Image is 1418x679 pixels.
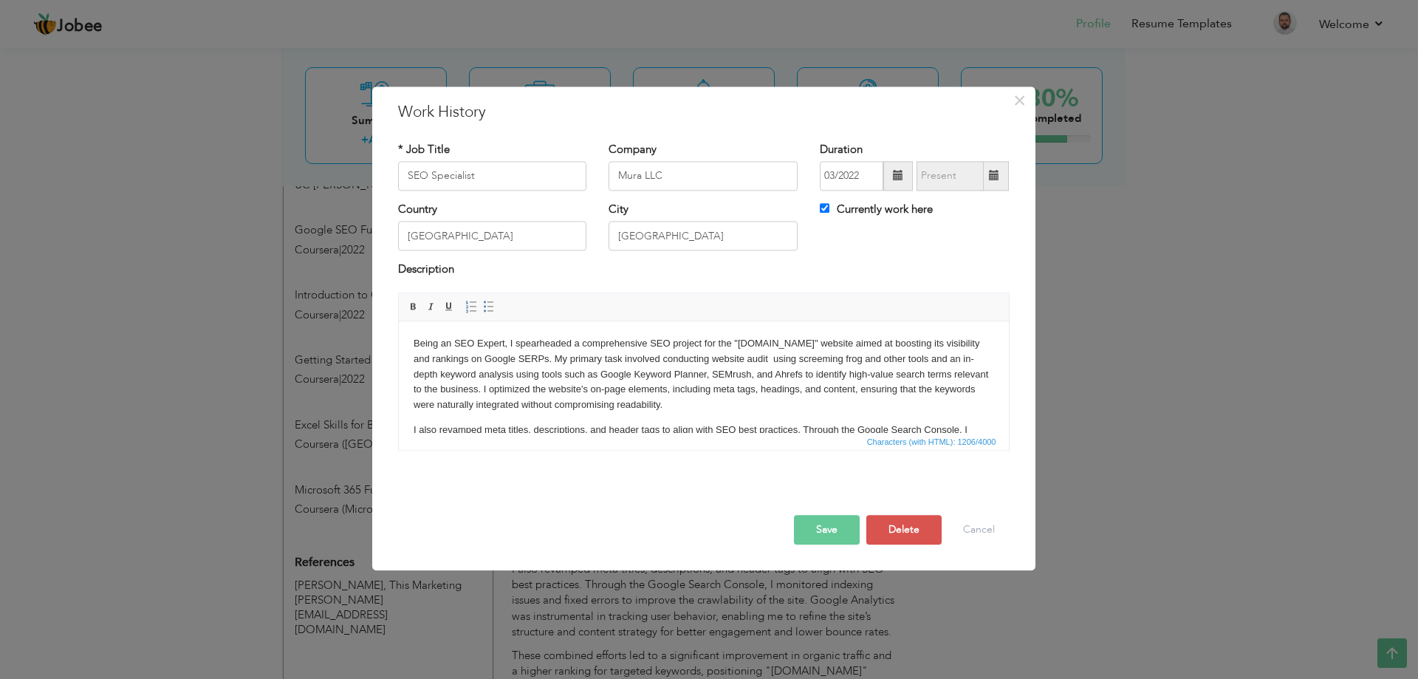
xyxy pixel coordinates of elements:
[820,161,883,191] input: From
[820,203,829,213] input: Currently work here
[864,435,999,448] span: Characters (with HTML): 1206/4000
[398,262,454,278] label: Description
[399,321,1009,432] iframe: Rich Text Editor, workEditor
[398,202,437,217] label: Country
[794,515,860,545] button: Save
[463,298,479,315] a: Insert/Remove Numbered List
[948,515,1010,545] button: Cancel
[1008,89,1032,112] button: Close
[1013,87,1026,114] span: ×
[866,515,942,545] button: Delete
[398,142,450,157] label: * Job Title
[481,298,497,315] a: Insert/Remove Bulleted List
[423,298,439,315] a: Italic
[609,202,628,217] label: City
[398,101,1010,123] h3: Work History
[917,161,984,191] input: Present
[405,298,422,315] a: Bold
[15,101,595,147] p: I also revamped meta titles, descriptions, and header tags to align with SEO best practices. Thro...
[820,142,863,157] label: Duration
[864,435,1001,448] div: Statistics
[441,298,457,315] a: Underline
[820,202,933,217] label: Currently work here
[609,142,657,157] label: Company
